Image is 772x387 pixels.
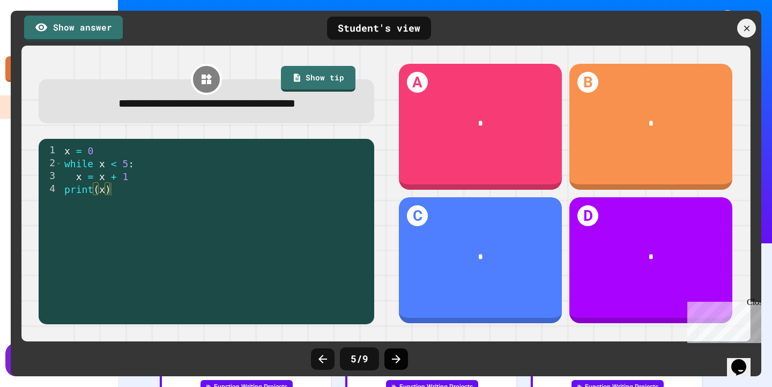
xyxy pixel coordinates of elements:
[407,72,428,93] h1: A
[340,347,379,370] div: 5 / 9
[683,297,761,343] iframe: chat widget
[577,72,598,93] h1: B
[39,144,62,157] div: 1
[39,157,62,170] div: 2
[407,205,428,226] h1: C
[56,157,62,170] span: Toggle code folding, rows 2 through 3
[39,183,62,196] div: 4
[327,17,431,40] div: Student's view
[4,4,74,68] div: Chat with us now!Close
[39,170,62,183] div: 3
[727,344,761,376] iframe: chat widget
[24,16,123,41] a: Show answer
[577,205,598,226] h1: D
[281,66,356,92] a: Show tip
